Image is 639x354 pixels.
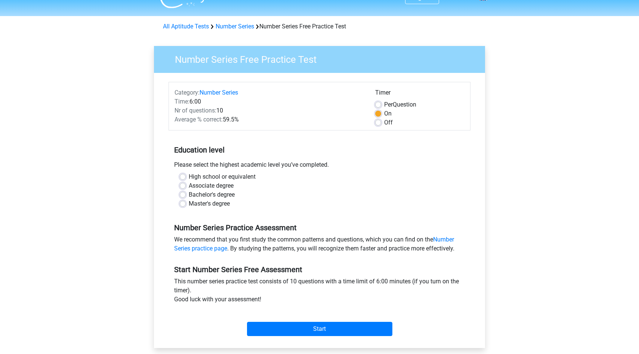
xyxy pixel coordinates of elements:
[384,101,393,108] span: Per
[169,235,470,256] div: We recommend that you first study the common patterns and questions, which you can find on the . ...
[384,109,392,118] label: On
[160,22,479,31] div: Number Series Free Practice Test
[175,98,189,105] span: Time:
[174,142,465,157] h5: Education level
[384,100,416,109] label: Question
[189,190,235,199] label: Bachelor's degree
[169,277,470,307] div: This number series practice test consists of 10 questions with a time limit of 6:00 minutes (if y...
[247,322,392,336] input: Start
[174,265,465,274] h5: Start Number Series Free Assessment
[169,97,370,106] div: 6:00
[189,181,234,190] label: Associate degree
[175,116,223,123] span: Average % correct:
[384,118,393,127] label: Off
[200,89,238,96] a: Number Series
[216,23,254,30] a: Number Series
[175,89,200,96] span: Category:
[169,160,470,172] div: Please select the highest academic level you’ve completed.
[163,23,209,30] a: All Aptitude Tests
[174,223,465,232] h5: Number Series Practice Assessment
[169,115,370,124] div: 59.5%
[189,172,256,181] label: High school or equivalent
[166,51,479,65] h3: Number Series Free Practice Test
[375,88,464,100] div: Timer
[175,107,216,114] span: Nr of questions:
[169,106,370,115] div: 10
[189,199,230,208] label: Master's degree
